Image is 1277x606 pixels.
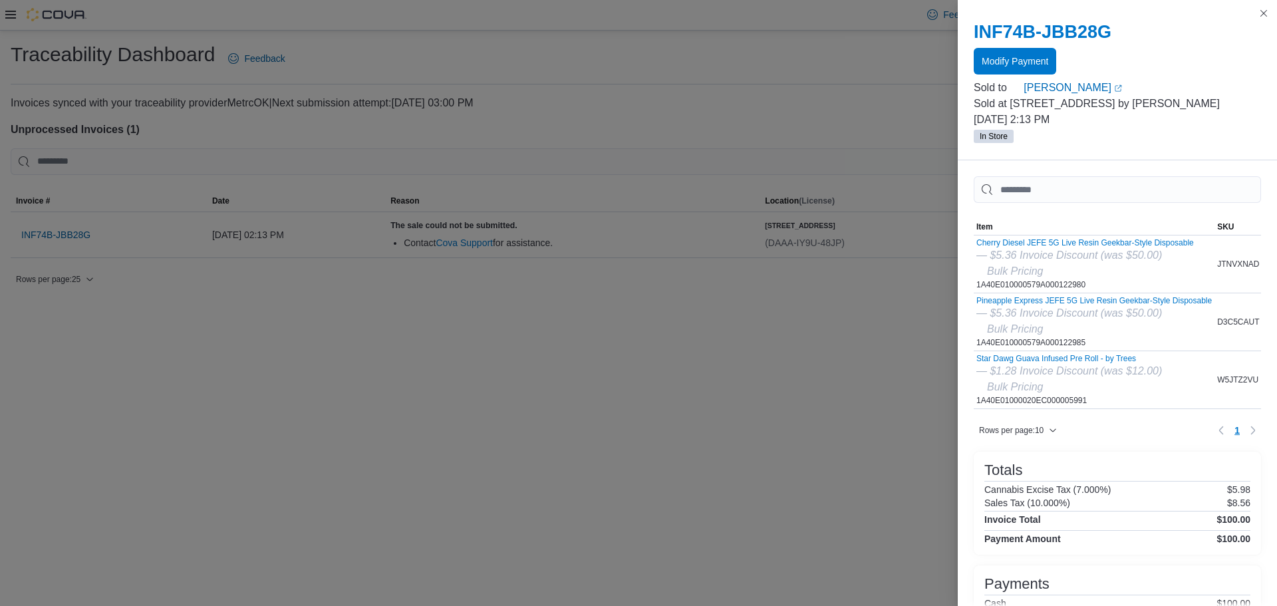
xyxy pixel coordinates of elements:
a: [PERSON_NAME]External link [1024,80,1261,96]
div: — $5.36 Invoice Discount (was $50.00) [976,305,1212,321]
span: JTNVXNAD [1217,259,1259,269]
div: 1A40E010000579A000122985 [976,296,1212,348]
button: Modify Payment [974,48,1056,75]
span: In Store [974,130,1014,143]
input: This is a search bar. As you type, the results lower in the page will automatically filter. [974,176,1261,203]
h4: Payment Amount [984,533,1061,544]
h3: Payments [984,576,1050,592]
span: D3C5CAUT [1217,317,1259,327]
h4: Invoice Total [984,514,1041,525]
span: Rows per page : 10 [979,425,1044,436]
svg: External link [1114,84,1122,92]
button: Rows per page:10 [974,422,1062,438]
button: SKU [1214,219,1262,235]
span: Modify Payment [982,55,1048,68]
i: Bulk Pricing [987,381,1043,392]
button: Star Dawg Guava Infused Pre Roll - by Trees [976,354,1162,363]
div: 1A40E01000020EC000005991 [976,354,1162,406]
div: Sold to [974,80,1021,96]
nav: Pagination for table: MemoryTable from EuiInMemoryTable [1213,420,1261,441]
button: Cherry Diesel JEFE 5G Live Resin Geekbar-Style Disposable [976,238,1194,247]
button: Pineapple Express JEFE 5G Live Resin Geekbar-Style Disposable [976,296,1212,305]
h6: Sales Tax (10.000%) [984,498,1070,508]
p: [DATE] 2:13 PM [974,112,1261,128]
ul: Pagination for table: MemoryTable from EuiInMemoryTable [1229,420,1245,441]
div: — $1.28 Invoice Discount (was $12.00) [976,363,1162,379]
span: W5JTZ2VU [1217,375,1258,385]
p: $5.98 [1227,484,1250,495]
button: Close this dialog [1256,5,1272,21]
h2: INF74B-JBB28G [974,21,1261,43]
h4: $100.00 [1216,514,1250,525]
button: Page 1 of 1 [1229,420,1245,441]
p: $8.56 [1227,498,1250,508]
i: Bulk Pricing [987,265,1043,277]
i: Bulk Pricing [987,323,1043,335]
span: Item [976,222,993,232]
h3: Totals [984,462,1022,478]
button: Item [974,219,1214,235]
div: — $5.36 Invoice Discount (was $50.00) [976,247,1194,263]
button: Previous page [1213,422,1229,438]
span: SKU [1217,222,1234,232]
h4: $100.00 [1216,533,1250,544]
span: 1 [1234,424,1240,437]
p: Sold at [STREET_ADDRESS] by [PERSON_NAME] [974,96,1261,112]
h6: Cannabis Excise Tax (7.000%) [984,484,1111,495]
button: Next page [1245,422,1261,438]
span: In Store [980,130,1008,142]
div: 1A40E010000579A000122980 [976,238,1194,290]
